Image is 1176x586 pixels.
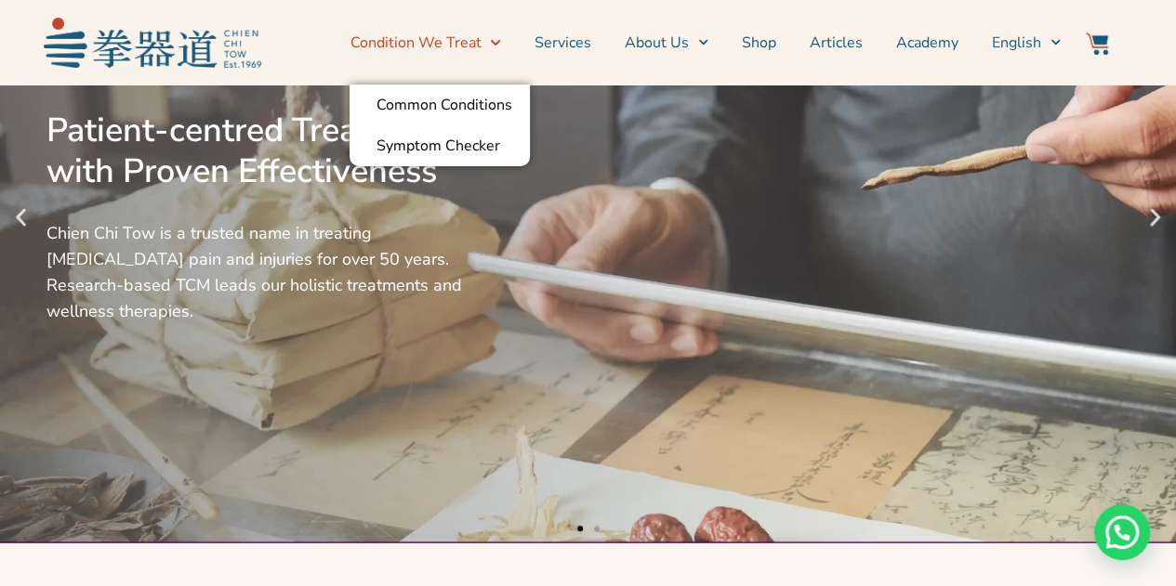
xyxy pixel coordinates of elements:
[992,20,1061,66] a: English
[594,526,600,531] span: Go to slide 2
[896,20,958,66] a: Academy
[625,20,708,66] a: About Us
[810,20,863,66] a: Articles
[577,526,583,531] span: Go to slide 1
[271,20,1061,66] nav: Menu
[535,20,591,66] a: Services
[350,20,500,66] a: Condition We Treat
[46,111,491,192] div: Patient-centred Treatments with Proven Effectiveness
[1143,206,1167,229] div: Next slide
[46,220,491,324] div: Chien Chi Tow is a trusted name in treating [MEDICAL_DATA] pain and injuries for over 50 years. R...
[742,20,776,66] a: Shop
[992,32,1041,54] span: English
[9,206,33,229] div: Previous slide
[350,85,530,166] ul: Condition We Treat
[350,125,530,166] a: Symptom Checker
[1086,33,1108,55] img: Website Icon-03
[350,85,530,125] a: Common Conditions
